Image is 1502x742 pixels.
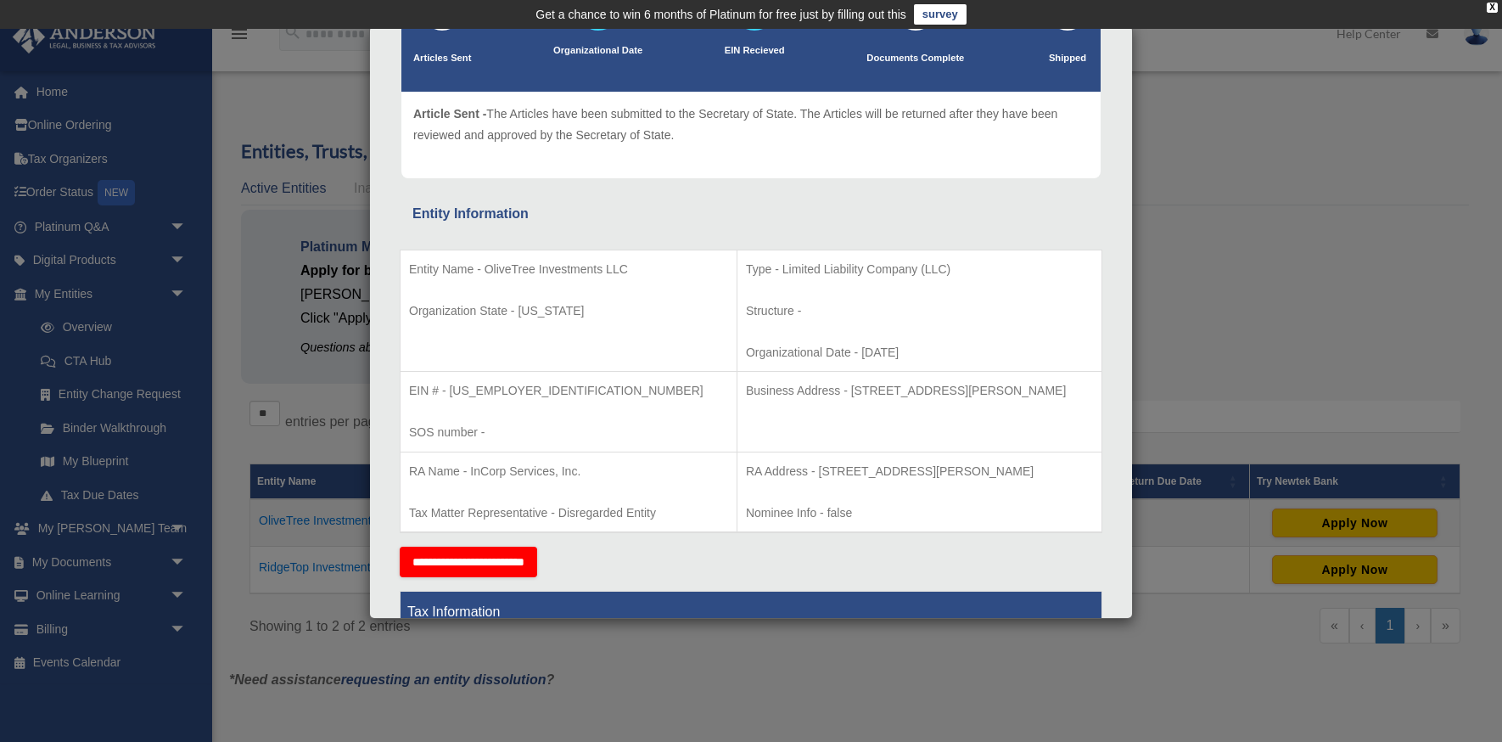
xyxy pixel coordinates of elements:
[409,461,728,482] p: RA Name - InCorp Services, Inc.
[412,202,1090,226] div: Entity Information
[401,592,1102,633] th: Tax Information
[409,422,728,443] p: SOS number -
[746,342,1093,363] p: Organizational Date - [DATE]
[866,50,964,67] p: Documents Complete
[746,380,1093,402] p: Business Address - [STREET_ADDRESS][PERSON_NAME]
[746,301,1093,322] p: Structure -
[746,461,1093,482] p: RA Address - [STREET_ADDRESS][PERSON_NAME]
[1487,3,1498,13] div: close
[413,50,471,67] p: Articles Sent
[1046,50,1089,67] p: Shipped
[413,104,1089,145] p: The Articles have been submitted to the Secretary of State. The Articles will be returned after t...
[746,503,1093,524] p: Nominee Info - false
[409,259,728,280] p: Entity Name - OliveTree Investments LLC
[413,107,486,121] span: Article Sent -
[914,4,967,25] a: survey
[725,42,785,59] p: EIN Recieved
[409,301,728,322] p: Organization State - [US_STATE]
[409,503,728,524] p: Tax Matter Representative - Disregarded Entity
[409,380,728,402] p: EIN # - [US_EMPLOYER_IDENTIFICATION_NUMBER]
[746,259,1093,280] p: Type - Limited Liability Company (LLC)
[553,42,642,59] p: Organizational Date
[535,4,906,25] div: Get a chance to win 6 months of Platinum for free just by filling out this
